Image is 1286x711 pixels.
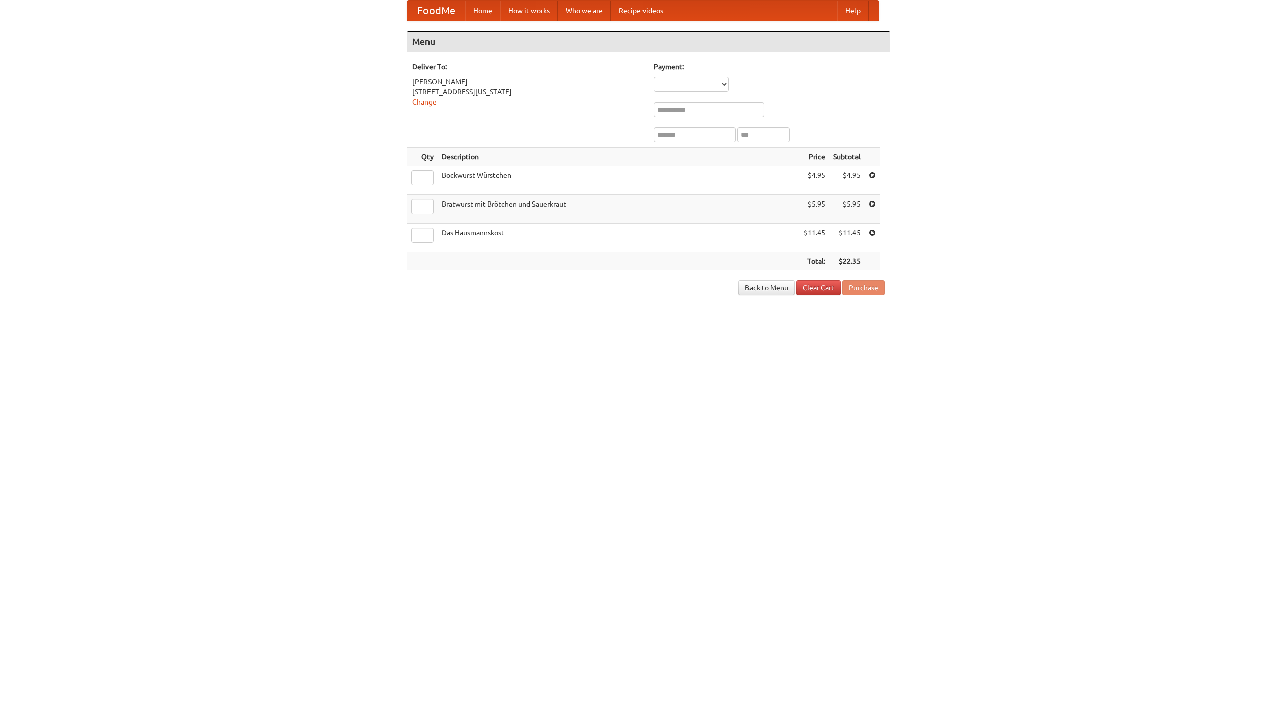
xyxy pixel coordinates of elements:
[800,252,829,271] th: Total:
[796,280,841,295] a: Clear Cart
[407,32,890,52] h4: Menu
[829,166,865,195] td: $4.95
[412,98,437,106] a: Change
[842,280,885,295] button: Purchase
[837,1,869,21] a: Help
[438,148,800,166] th: Description
[407,148,438,166] th: Qty
[412,62,644,72] h5: Deliver To:
[829,252,865,271] th: $22.35
[407,1,465,21] a: FoodMe
[738,280,795,295] a: Back to Menu
[800,166,829,195] td: $4.95
[438,195,800,224] td: Bratwurst mit Brötchen und Sauerkraut
[611,1,671,21] a: Recipe videos
[829,195,865,224] td: $5.95
[412,77,644,87] div: [PERSON_NAME]
[800,148,829,166] th: Price
[800,224,829,252] td: $11.45
[412,87,644,97] div: [STREET_ADDRESS][US_STATE]
[829,148,865,166] th: Subtotal
[829,224,865,252] td: $11.45
[800,195,829,224] td: $5.95
[654,62,885,72] h5: Payment:
[465,1,500,21] a: Home
[438,166,800,195] td: Bockwurst Würstchen
[438,224,800,252] td: Das Hausmannskost
[500,1,558,21] a: How it works
[558,1,611,21] a: Who we are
